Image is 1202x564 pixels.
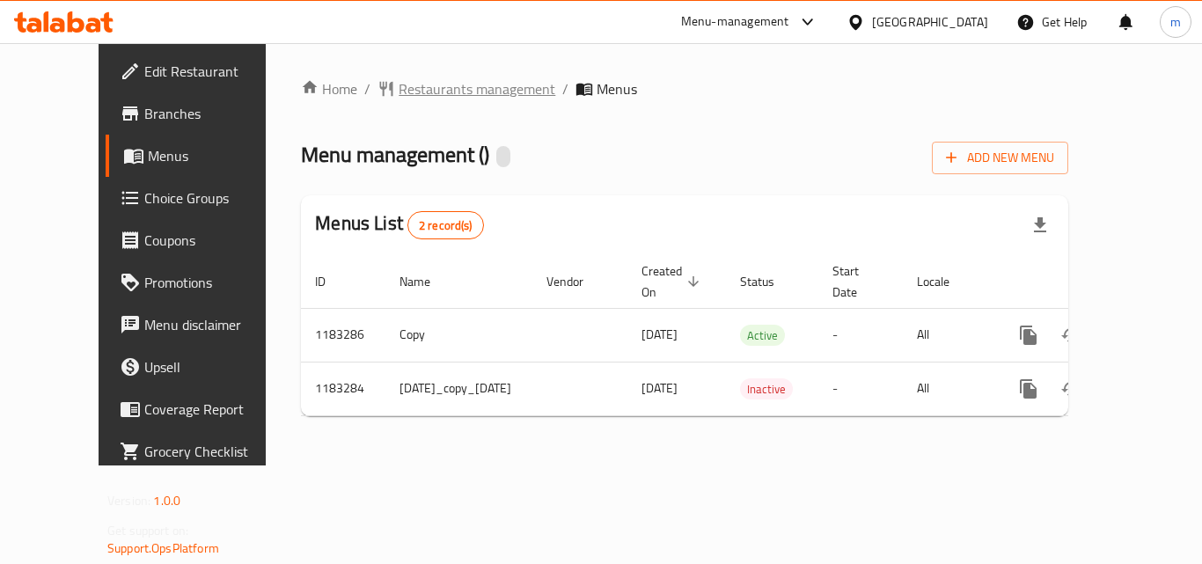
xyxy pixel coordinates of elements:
[1050,314,1092,356] button: Change Status
[148,145,285,166] span: Menus
[932,142,1068,174] button: Add New Menu
[106,430,299,472] a: Grocery Checklist
[1170,12,1181,32] span: m
[385,308,532,362] td: Copy
[740,379,793,399] span: Inactive
[144,441,285,462] span: Grocery Checklist
[106,304,299,346] a: Menu disclaimer
[740,378,793,399] div: Inactive
[546,271,606,292] span: Vendor
[641,260,705,303] span: Created On
[872,12,988,32] div: [GEOGRAPHIC_DATA]
[818,308,903,362] td: -
[399,271,453,292] span: Name
[641,377,678,399] span: [DATE]
[106,261,299,304] a: Promotions
[740,325,785,346] div: Active
[301,308,385,362] td: 1183286
[153,489,180,512] span: 1.0.0
[106,50,299,92] a: Edit Restaurant
[315,210,483,239] h2: Menus List
[1008,368,1050,410] button: more
[1019,204,1061,246] div: Export file
[597,78,637,99] span: Menus
[144,399,285,420] span: Coverage Report
[315,271,348,292] span: ID
[144,187,285,209] span: Choice Groups
[1050,368,1092,410] button: Change Status
[106,219,299,261] a: Coupons
[144,103,285,124] span: Branches
[832,260,882,303] span: Start Date
[106,92,299,135] a: Branches
[993,255,1191,309] th: Actions
[740,271,797,292] span: Status
[946,147,1054,169] span: Add New Menu
[106,135,299,177] a: Menus
[301,135,489,174] span: Menu management ( )
[144,272,285,293] span: Promotions
[106,346,299,388] a: Upsell
[301,78,357,99] a: Home
[107,537,219,560] a: Support.OpsPlatform
[740,326,785,346] span: Active
[364,78,370,99] li: /
[106,388,299,430] a: Coverage Report
[903,362,993,415] td: All
[1008,314,1050,356] button: more
[144,314,285,335] span: Menu disclaimer
[903,308,993,362] td: All
[917,271,972,292] span: Locale
[681,11,789,33] div: Menu-management
[301,78,1068,99] nav: breadcrumb
[818,362,903,415] td: -
[144,61,285,82] span: Edit Restaurant
[106,177,299,219] a: Choice Groups
[301,255,1191,416] table: enhanced table
[144,356,285,377] span: Upsell
[408,217,483,234] span: 2 record(s)
[407,211,484,239] div: Total records count
[107,519,188,542] span: Get support on:
[562,78,568,99] li: /
[377,78,555,99] a: Restaurants management
[641,323,678,346] span: [DATE]
[301,362,385,415] td: 1183284
[399,78,555,99] span: Restaurants management
[144,230,285,251] span: Coupons
[385,362,532,415] td: [DATE]_copy_[DATE]
[107,489,150,512] span: Version:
